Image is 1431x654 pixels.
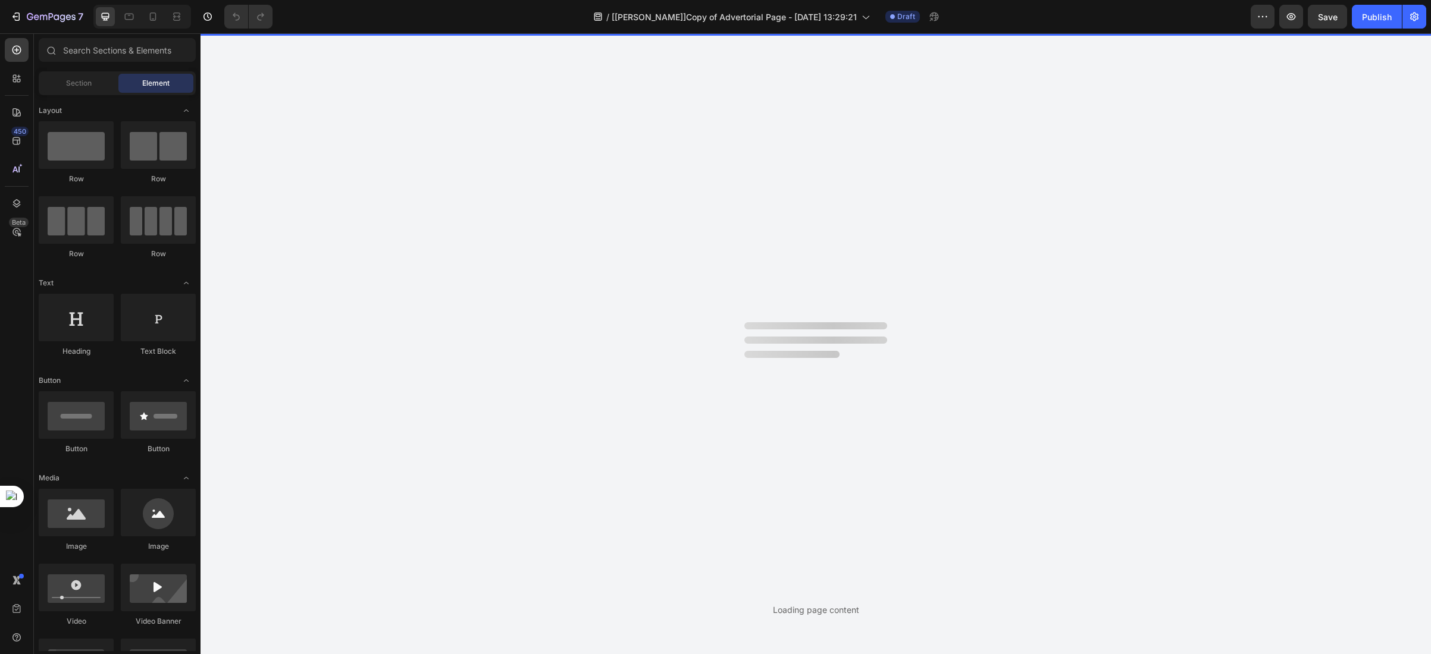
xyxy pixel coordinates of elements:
div: Row [39,174,114,184]
button: Publish [1352,5,1402,29]
button: Save [1308,5,1347,29]
span: Text [39,278,54,288]
div: Row [121,174,196,184]
div: Video Banner [121,616,196,627]
div: Row [121,249,196,259]
span: Save [1318,12,1338,22]
p: 7 [78,10,83,24]
span: Draft [897,11,915,22]
div: Video [39,616,114,627]
span: Media [39,473,60,483]
div: Undo/Redo [224,5,273,29]
div: Loading page content [773,603,859,616]
div: Text Block [121,346,196,357]
button: 7 [5,5,89,29]
div: 450 [11,127,29,136]
div: Publish [1362,11,1392,23]
span: Section [66,78,92,89]
div: Image [121,541,196,552]
div: Image [39,541,114,552]
input: Search Sections & Elements [39,38,196,62]
span: Toggle open [177,101,196,120]
span: Toggle open [177,469,196,488]
div: Beta [9,218,29,227]
div: Heading [39,346,114,357]
span: Button [39,375,61,386]
span: Toggle open [177,371,196,390]
div: Button [39,444,114,454]
span: Layout [39,105,62,116]
div: Button [121,444,196,454]
span: / [606,11,609,23]
span: [[PERSON_NAME]]Copy of Advertorial Page - [DATE] 13:29:21 [612,11,857,23]
span: Element [142,78,170,89]
div: Row [39,249,114,259]
span: Toggle open [177,273,196,293]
